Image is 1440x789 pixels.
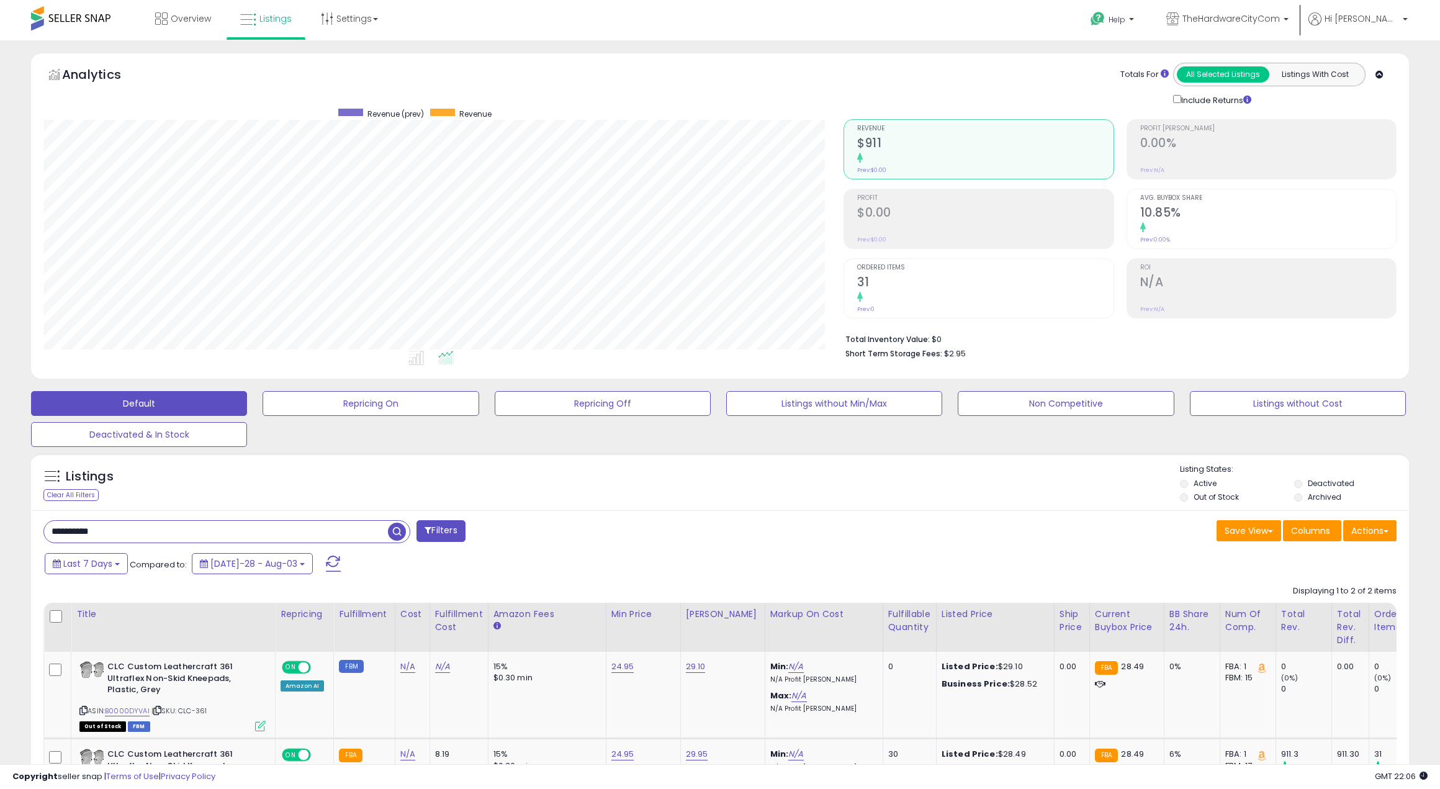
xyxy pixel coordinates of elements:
[79,661,266,730] div: ASIN:
[1169,608,1215,634] div: BB Share 24h.
[1308,12,1408,40] a: Hi [PERSON_NAME]
[958,391,1174,416] button: Non Competitive
[1325,12,1399,25] span: Hi [PERSON_NAME]
[1060,749,1080,760] div: 0.00
[1269,66,1361,83] button: Listings With Cost
[611,661,634,673] a: 24.95
[770,748,789,760] b: Min:
[1121,661,1144,672] span: 28.49
[79,661,104,679] img: 410hlkHc63S._SL40_.jpg
[400,748,415,760] a: N/A
[1225,661,1266,672] div: FBA: 1
[944,348,966,359] span: $2.95
[611,608,675,621] div: Min Price
[259,12,292,25] span: Listings
[1194,478,1217,489] label: Active
[857,195,1113,202] span: Profit
[1337,661,1359,672] div: 0.00
[1375,770,1428,782] span: 2025-08-11 22:06 GMT
[1225,749,1266,760] div: FBA: 1
[435,749,479,760] div: 8.19
[1060,608,1084,634] div: Ship Price
[1217,520,1281,541] button: Save View
[1140,236,1170,243] small: Prev: 0.00%
[1293,585,1397,597] div: Displaying 1 to 2 of 2 items
[493,749,596,760] div: 15%
[1140,275,1396,292] h2: N/A
[1281,673,1298,683] small: (0%)
[76,608,270,621] div: Title
[845,348,942,359] b: Short Term Storage Fees:
[1109,14,1125,25] span: Help
[62,66,145,86] h5: Analytics
[1374,683,1424,695] div: 0
[107,749,258,787] b: CLC Custom Leathercraft 361 Ultraflex Non-Skid Kneepads, Plastic, Grey
[845,334,930,345] b: Total Inventory Value:
[1194,492,1239,502] label: Out of Stock
[942,661,1045,672] div: $29.10
[1140,136,1396,153] h2: 0.00%
[1283,520,1341,541] button: Columns
[1337,608,1364,647] div: Total Rev. Diff.
[367,109,424,119] span: Revenue (prev)
[339,749,362,762] small: FBA
[888,608,931,634] div: Fulfillable Quantity
[79,721,126,732] span: All listings that are currently out of stock and unavailable for purchase on Amazon
[1169,661,1210,672] div: 0%
[493,608,601,621] div: Amazon Fees
[1164,92,1266,107] div: Include Returns
[63,557,112,570] span: Last 7 Days
[31,422,247,447] button: Deactivated & In Stock
[12,771,215,783] div: seller snap | |
[857,275,1113,292] h2: 31
[309,750,329,760] span: OFF
[130,559,187,570] span: Compared to:
[686,608,760,621] div: [PERSON_NAME]
[857,125,1113,132] span: Revenue
[942,608,1049,621] div: Listed Price
[1291,525,1330,537] span: Columns
[1225,608,1271,634] div: Num of Comp.
[283,662,299,673] span: ON
[210,557,297,570] span: [DATE]-28 - Aug-03
[79,749,104,766] img: 410hlkHc63S._SL40_.jpg
[942,661,998,672] b: Listed Price:
[857,236,886,243] small: Prev: $0.00
[686,661,706,673] a: 29.10
[493,621,501,632] small: Amazon Fees.
[31,391,247,416] button: Default
[45,553,128,574] button: Last 7 Days
[857,305,875,313] small: Prev: 0
[1140,125,1396,132] span: Profit [PERSON_NAME]
[942,678,1010,690] b: Business Price:
[309,662,329,673] span: OFF
[765,603,883,652] th: The percentage added to the cost of goods (COGS) that forms the calculator for Min & Max prices.
[770,661,789,672] b: Min:
[128,721,150,732] span: FBM
[435,608,483,634] div: Fulfillment Cost
[161,770,215,782] a: Privacy Policy
[339,660,363,673] small: FBM
[1225,760,1266,772] div: FBM: 17
[611,748,634,760] a: 24.95
[1140,195,1396,202] span: Avg. Buybox Share
[263,391,479,416] button: Repricing On
[770,764,873,772] p: N/A Profit [PERSON_NAME]
[1140,305,1164,313] small: Prev: N/A
[283,750,299,760] span: ON
[1177,66,1269,83] button: All Selected Listings
[493,672,596,683] div: $0.30 min
[43,489,99,501] div: Clear All Filters
[281,608,328,621] div: Repricing
[1140,264,1396,271] span: ROI
[1281,749,1331,760] div: 911.3
[1169,749,1210,760] div: 6%
[106,770,159,782] a: Terms of Use
[1190,391,1406,416] button: Listings without Cost
[105,706,150,716] a: B0000DYVAI
[493,760,596,772] div: $0.30 min
[1281,661,1331,672] div: 0
[791,690,806,702] a: N/A
[459,109,492,119] span: Revenue
[416,520,465,542] button: Filters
